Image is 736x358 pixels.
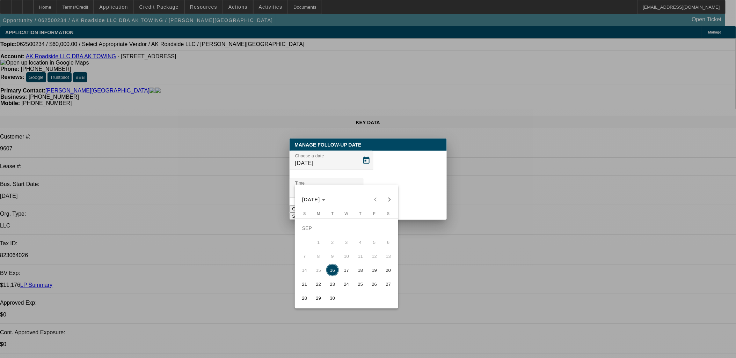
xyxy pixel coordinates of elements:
span: F [373,211,376,216]
span: 13 [382,250,395,262]
button: September 13, 2025 [381,249,395,263]
button: September 2, 2025 [326,235,340,249]
button: September 6, 2025 [381,235,395,249]
button: September 17, 2025 [340,263,354,277]
button: September 25, 2025 [354,277,367,291]
button: September 21, 2025 [298,277,312,291]
span: 8 [312,250,325,262]
span: W [345,211,348,216]
button: September 22, 2025 [312,277,326,291]
button: Next month [382,193,396,207]
button: September 18, 2025 [354,263,367,277]
span: 15 [312,264,325,276]
span: 30 [326,292,339,304]
button: September 3, 2025 [340,235,354,249]
span: T [359,211,362,216]
span: 24 [340,278,353,290]
span: M [317,211,320,216]
button: September 1, 2025 [312,235,326,249]
span: 29 [312,292,325,304]
span: 3 [340,236,353,248]
span: 4 [354,236,367,248]
button: September 8, 2025 [312,249,326,263]
button: September 29, 2025 [312,291,326,305]
span: 17 [340,264,353,276]
span: 14 [298,264,311,276]
span: 5 [368,236,381,248]
span: 19 [368,264,381,276]
span: 26 [368,278,381,290]
button: September 9, 2025 [326,249,340,263]
button: September 5, 2025 [367,235,381,249]
button: September 15, 2025 [312,263,326,277]
span: 11 [354,250,367,262]
button: September 26, 2025 [367,277,381,291]
span: [DATE] [302,197,320,202]
span: 7 [298,250,311,262]
button: September 20, 2025 [381,263,395,277]
span: T [331,211,334,216]
button: September 27, 2025 [381,277,395,291]
span: 20 [382,264,395,276]
button: September 19, 2025 [367,263,381,277]
button: September 30, 2025 [326,291,340,305]
span: 28 [298,292,311,304]
button: September 24, 2025 [340,277,354,291]
span: 2 [326,236,339,248]
span: 9 [326,250,339,262]
span: 12 [368,250,381,262]
button: September 14, 2025 [298,263,312,277]
button: September 10, 2025 [340,249,354,263]
button: Choose month and year [299,193,328,206]
span: 18 [354,264,367,276]
td: SEP [298,221,395,235]
button: September 12, 2025 [367,249,381,263]
span: 25 [354,278,367,290]
span: 23 [326,278,339,290]
button: September 11, 2025 [354,249,367,263]
span: 6 [382,236,395,248]
button: September 16, 2025 [326,263,340,277]
button: September 7, 2025 [298,249,312,263]
span: 22 [312,278,325,290]
button: September 23, 2025 [326,277,340,291]
span: 10 [340,250,353,262]
button: September 4, 2025 [354,235,367,249]
span: 16 [326,264,339,276]
span: S [303,211,306,216]
button: September 28, 2025 [298,291,312,305]
span: S [387,211,389,216]
span: 21 [298,278,311,290]
span: 1 [312,236,325,248]
span: 27 [382,278,395,290]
